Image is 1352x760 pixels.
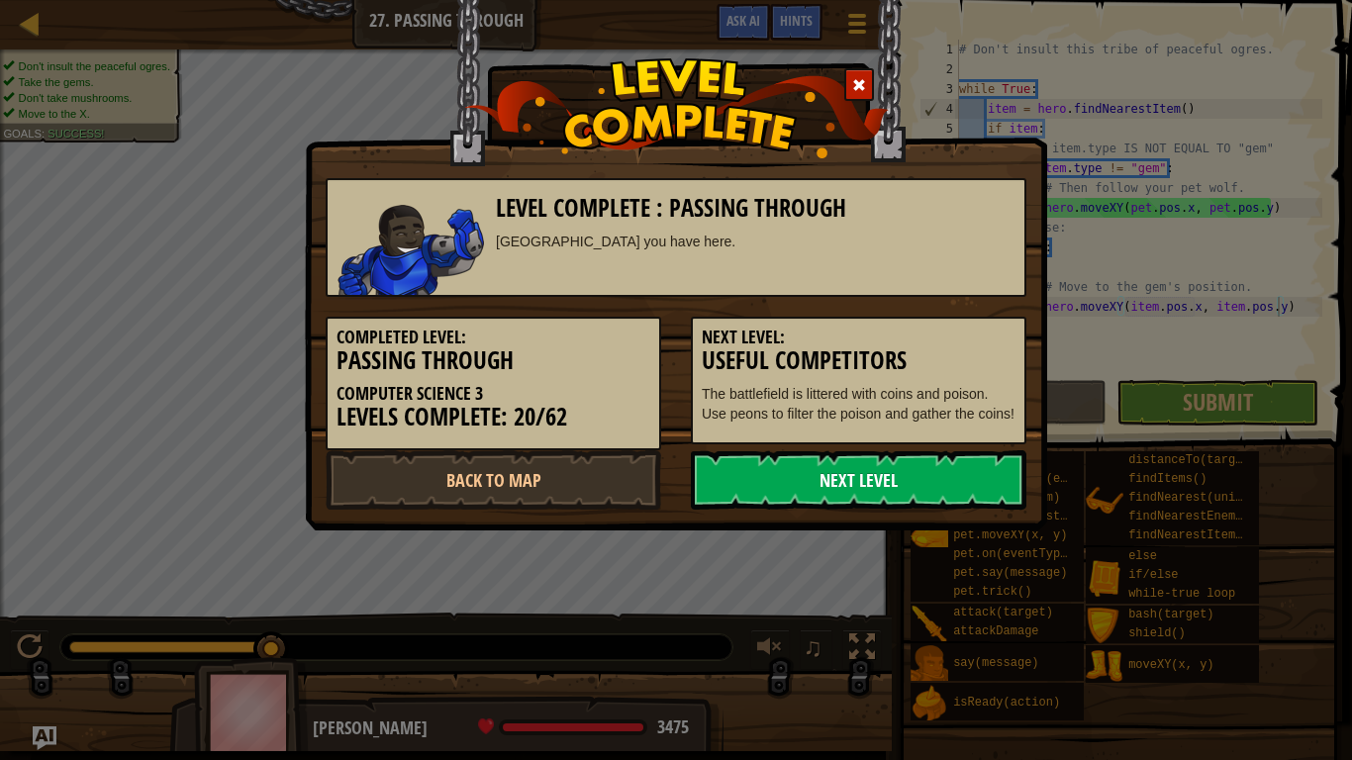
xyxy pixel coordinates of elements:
[337,347,650,374] h3: Passing Through
[702,384,1015,424] p: The battlefield is littered with coins and poison. Use peons to filter the poison and gather the ...
[496,195,1015,222] h3: Level Complete : Passing Through
[338,205,484,295] img: stalwart.png
[496,232,1015,251] div: [GEOGRAPHIC_DATA] you have here.
[337,404,650,430] h3: Levels Complete: 20/62
[702,328,1015,347] h5: Next Level:
[702,347,1015,374] h3: Useful Competitors
[326,450,661,510] a: Back to Map
[691,450,1026,510] a: Next Level
[337,328,650,347] h5: Completed Level:
[337,384,650,404] h5: Computer Science 3
[464,58,889,158] img: level_complete.png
